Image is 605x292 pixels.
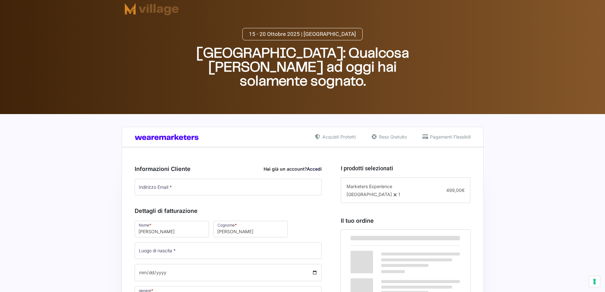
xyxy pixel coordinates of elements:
h3: Dettagli di fatturazione [135,207,322,215]
span: Marketers Experience [GEOGRAPHIC_DATA] [346,184,392,197]
span: Pagamenti Flessibili [428,133,471,140]
div: Hai già un account? [264,166,322,172]
a: 15 - 20 Ottobre 2025 | [GEOGRAPHIC_DATA] [242,28,363,40]
span: Acquisti Protetti [321,133,356,140]
h3: I prodotti selezionati [341,164,470,173]
span: 1 [398,192,400,197]
span: Reso Gratuito [377,133,407,140]
input: Cognome * [213,221,288,237]
th: Subtotale [415,230,471,246]
a: Accedi [307,166,322,172]
td: Marketers Experience [GEOGRAPHIC_DATA] [341,246,415,273]
h3: Il tuo ordine [341,216,470,225]
input: Indirizzo Email * [135,179,322,195]
button: Le tue preferenze relative al consenso per le tecnologie di tracciamento [589,276,600,287]
th: Prodotto [341,230,415,246]
input: Luogo di nascita * [135,242,322,259]
h2: [GEOGRAPHIC_DATA]: Qualcosa [PERSON_NAME] ad oggi hai solamente sognato. [188,47,417,89]
input: Nome * [135,221,209,237]
span: 499,00 [446,187,465,193]
span: 15 - 20 Ottobre 2025 | [GEOGRAPHIC_DATA] [249,31,356,37]
h3: Informazioni Cliente [135,165,322,173]
span: € [462,187,465,193]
